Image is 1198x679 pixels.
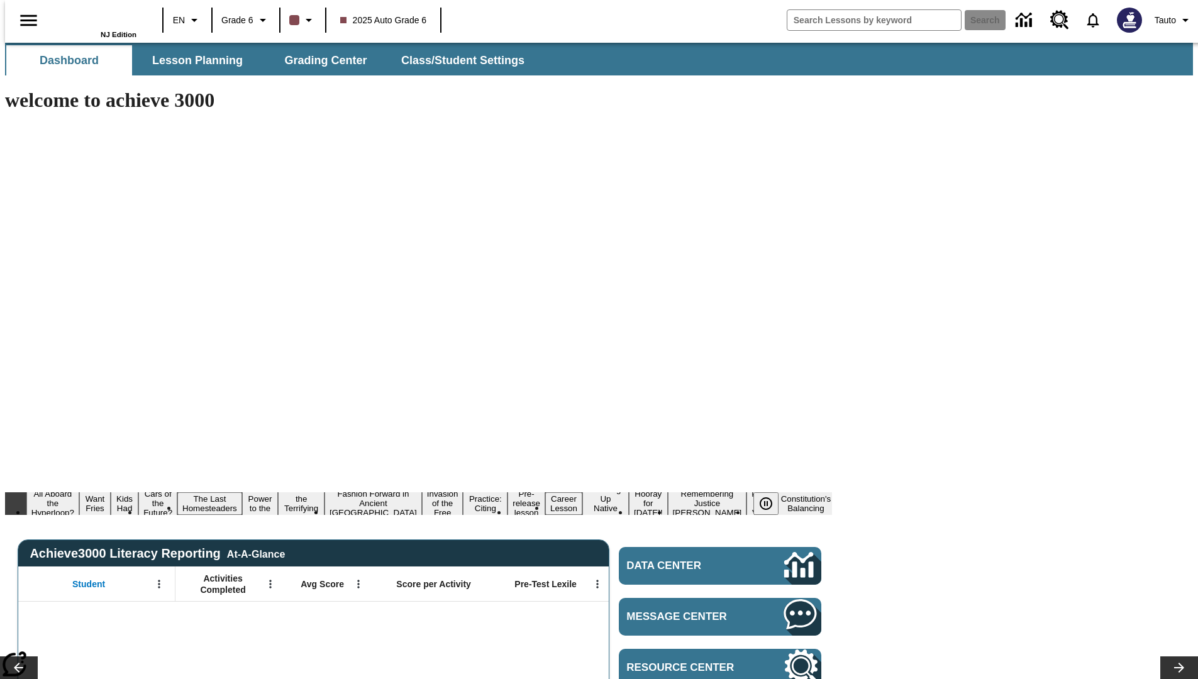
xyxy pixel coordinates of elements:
[787,10,961,30] input: search field
[135,45,260,75] button: Lesson Planning
[1155,14,1176,27] span: Tauto
[5,89,832,112] h1: welcome to achieve 3000
[284,53,367,68] span: Grading Center
[668,487,747,519] button: Slide 15 Remembering Justice O'Connor
[626,610,747,623] span: Message Center
[463,483,507,524] button: Slide 10 Mixed Practice: Citing Evidence
[177,492,242,515] button: Slide 5 The Last Homesteaders
[324,487,422,519] button: Slide 8 Fashion Forward in Ancient Rome
[396,578,471,590] span: Score per Activity
[6,45,132,75] button: Dashboard
[1008,3,1043,38] a: Data Center
[182,573,265,595] span: Activities Completed
[261,575,280,593] button: Open Menu
[72,578,105,590] span: Student
[1109,4,1150,36] button: Select a new avatar
[26,487,79,519] button: Slide 1 All Aboard the Hyperloop?
[588,575,607,593] button: Open Menu
[776,483,836,524] button: Slide 17 The Constitution's Balancing Act
[1160,656,1198,679] button: Lesson carousel, Next
[301,578,344,590] span: Avg Score
[626,560,743,572] span: Data Center
[278,483,324,524] button: Slide 7 Attack of the Terrifying Tomatoes
[391,45,535,75] button: Class/Student Settings
[746,487,775,519] button: Slide 16 Point of View
[216,9,275,31] button: Grade: Grade 6, Select a grade
[138,487,177,519] button: Slide 4 Cars of the Future?
[626,661,747,674] span: Resource Center
[5,43,1193,75] div: SubNavbar
[152,53,243,68] span: Lesson Planning
[10,2,47,39] button: Open side menu
[55,4,136,38] div: Home
[227,546,285,560] div: At-A-Glance
[173,14,185,27] span: EN
[753,492,791,515] div: Pause
[629,487,668,519] button: Slide 14 Hooray for Constitution Day!
[284,9,321,31] button: Class color is dark brown. Change class color
[263,45,389,75] button: Grading Center
[349,575,368,593] button: Open Menu
[221,14,253,27] span: Grade 6
[507,487,545,519] button: Slide 11 Pre-release lesson
[1077,4,1109,36] a: Notifications
[422,478,463,529] button: Slide 9 The Invasion of the Free CD
[753,492,779,515] button: Pause
[340,14,427,27] span: 2025 Auto Grade 6
[101,31,136,38] span: NJ Edition
[1043,3,1077,37] a: Resource Center, Will open in new tab
[111,473,138,534] button: Slide 3 Dirty Jobs Kids Had To Do
[545,492,582,515] button: Slide 12 Career Lesson
[619,598,821,636] a: Message Center
[619,547,821,585] a: Data Center
[514,578,577,590] span: Pre-Test Lexile
[1150,9,1198,31] button: Profile/Settings
[55,6,136,31] a: Home
[401,53,524,68] span: Class/Student Settings
[167,9,208,31] button: Language: EN, Select a language
[30,546,285,561] span: Achieve3000 Literacy Reporting
[5,45,536,75] div: SubNavbar
[582,483,629,524] button: Slide 13 Cooking Up Native Traditions
[40,53,99,68] span: Dashboard
[150,575,169,593] button: Open Menu
[242,483,279,524] button: Slide 6 Solar Power to the People
[79,473,111,534] button: Slide 2 Do You Want Fries With That?
[1117,8,1142,33] img: Avatar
